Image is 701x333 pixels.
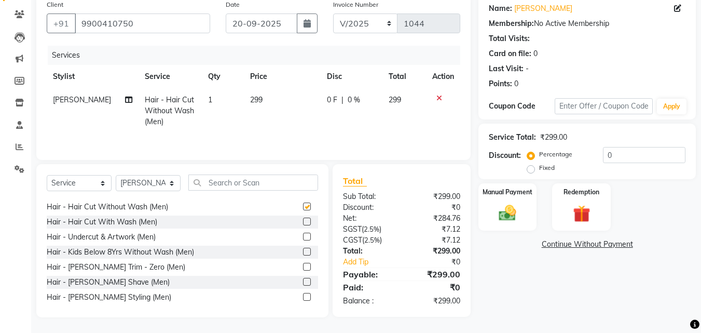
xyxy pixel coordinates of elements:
span: 1 [208,95,212,104]
div: Hair - Hair Cut Without Wash (Men) [47,202,168,212]
span: [PERSON_NAME] [53,95,111,104]
span: CGST [343,235,362,245]
th: Action [426,65,460,88]
a: Add Tip [335,257,413,268]
span: 0 F [327,95,337,105]
div: Coupon Code [489,101,554,112]
div: Payable: [335,268,402,281]
th: Disc [321,65,382,88]
div: - [526,63,529,74]
div: ₹0 [413,257,469,268]
th: Total [382,65,427,88]
div: Membership: [489,18,534,29]
label: Manual Payment [483,188,532,197]
div: Services [48,46,468,65]
span: Hair - Hair Cut Without Wash (Men) [145,95,194,126]
span: 2.5% [364,236,380,244]
div: ₹0 [402,202,468,213]
span: 2.5% [364,225,379,233]
div: Name: [489,3,512,14]
span: 299 [250,95,263,104]
div: Card on file: [489,48,531,59]
div: ₹299.00 [402,296,468,307]
label: Fixed [539,163,555,172]
span: | [341,95,343,105]
button: +91 [47,14,76,33]
th: Stylist [47,65,139,88]
div: ₹299.00 [402,246,468,257]
div: Last Visit: [489,63,524,74]
input: Search or Scan [188,175,318,191]
span: Total [343,176,367,187]
button: Apply [657,99,686,114]
th: Qty [202,65,244,88]
div: Balance : [335,296,402,307]
a: Continue Without Payment [480,239,694,250]
div: 0 [514,78,518,89]
input: Enter Offer / Coupon Code [555,98,653,114]
th: Service [139,65,202,88]
span: SGST [343,224,362,234]
div: Paid: [335,281,402,294]
div: Total Visits: [489,33,530,44]
img: _gift.svg [568,203,596,224]
div: Discount: [489,150,521,161]
div: Hair - [PERSON_NAME] Trim - Zero (Men) [47,262,185,273]
div: ₹7.12 [402,235,468,246]
div: ₹299.00 [540,132,567,143]
input: Search by Name/Mobile/Email/Code [75,14,210,33]
div: ( ) [335,224,402,235]
span: 299 [389,95,401,104]
div: ₹0 [402,281,468,294]
label: Percentage [539,150,572,159]
div: Discount: [335,202,402,213]
div: ( ) [335,235,402,246]
div: No Active Membership [489,18,685,29]
img: _cash.svg [493,203,521,223]
div: Hair - [PERSON_NAME] Shave (Men) [47,277,170,288]
div: ₹299.00 [402,191,468,202]
div: Net: [335,213,402,224]
a: [PERSON_NAME] [514,3,572,14]
div: ₹284.76 [402,213,468,224]
div: Hair - Hair Cut With Wash (Men) [47,217,157,228]
div: Hair - Undercut & Artwork (Men) [47,232,156,243]
div: ₹7.12 [402,224,468,235]
div: Sub Total: [335,191,402,202]
span: 0 % [348,95,360,105]
div: Total: [335,246,402,257]
div: ₹299.00 [402,268,468,281]
label: Redemption [563,188,599,197]
div: Service Total: [489,132,536,143]
div: Hair - Kids Below 8Yrs Without Wash (Men) [47,247,194,258]
div: 0 [533,48,538,59]
th: Price [244,65,321,88]
div: Hair - [PERSON_NAME] Styling (Men) [47,292,171,303]
div: Points: [489,78,512,89]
